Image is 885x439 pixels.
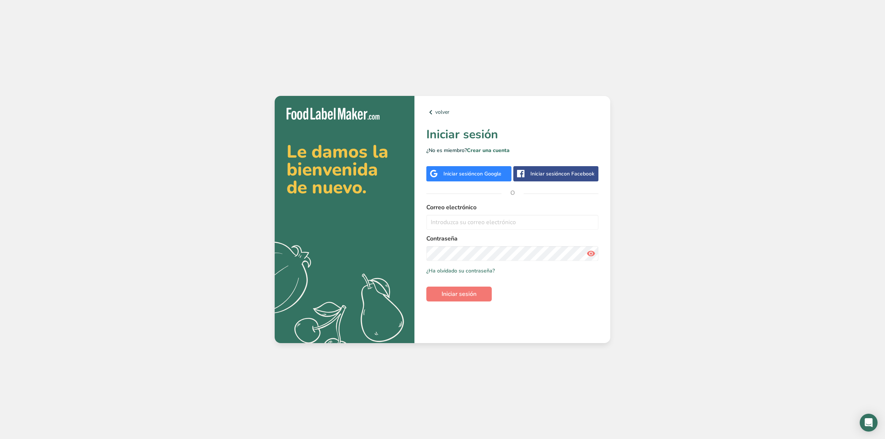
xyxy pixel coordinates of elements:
[426,234,598,243] label: Contraseña
[287,108,379,120] img: Food Label Maker
[467,147,510,154] a: Crear una cuenta
[530,170,594,178] div: Iniciar sesión
[426,146,598,154] p: ¿No es miembro?
[561,170,594,177] span: con Facebook
[443,170,501,178] div: Iniciar sesión
[442,290,477,298] span: Iniciar sesión
[426,126,598,143] h1: Iniciar sesión
[426,108,598,117] a: volver
[426,203,598,212] label: Correo electrónico
[426,215,598,230] input: Introduzca su correo electrónico
[474,170,501,177] span: con Google
[501,182,524,204] span: O
[287,143,403,196] h2: Le damos la bienvenida de nuevo.
[860,414,878,432] div: Open Intercom Messenger
[426,267,495,275] a: ¿Ha olvidado su contraseña?
[426,287,492,301] button: Iniciar sesión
